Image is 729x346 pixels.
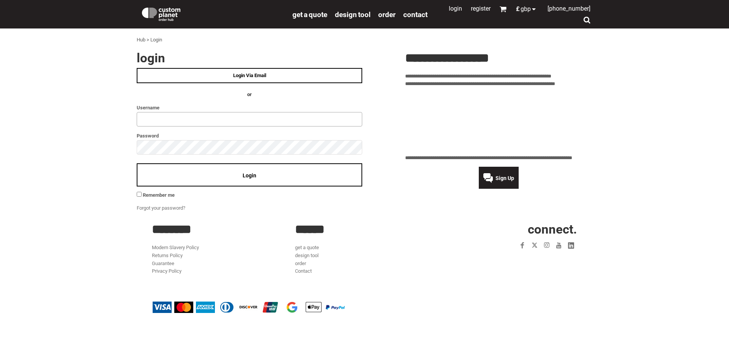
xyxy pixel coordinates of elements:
a: Custom Planet [137,2,289,25]
img: Google Pay [282,302,301,313]
a: Login Via Email [137,68,362,83]
iframe: Customer reviews powered by Trustpilot [405,93,592,150]
a: get a quote [295,245,319,250]
img: PayPal [326,305,345,310]
span: Login [243,172,256,179]
h4: OR [137,91,362,99]
a: Contact [295,268,312,274]
img: American Express [196,302,215,313]
span: [PHONE_NUMBER] [548,5,590,12]
a: Hub [137,37,145,43]
a: Login [449,5,462,12]
iframe: Customer reviews powered by Trustpilot [472,256,577,265]
span: Remember me [143,192,175,198]
img: Diners Club [218,302,237,313]
a: Register [471,5,491,12]
a: Contact [403,10,428,19]
img: China UnionPay [261,302,280,313]
a: order [295,261,306,266]
a: Modern Slavery Policy [152,245,199,250]
h2: CONNECT. [439,223,577,235]
label: Username [137,103,362,112]
a: Privacy Policy [152,268,181,274]
a: order [378,10,396,19]
label: Password [137,131,362,140]
img: Custom Planet [140,6,182,21]
a: design tool [295,253,319,258]
img: Discover [239,302,258,313]
a: Guarantee [152,261,174,266]
a: Returns Policy [152,253,183,258]
div: > [147,36,149,44]
h2: Login [137,52,362,64]
img: Apple Pay [304,302,323,313]
span: £ [516,6,521,12]
img: Mastercard [174,302,193,313]
span: Login Via Email [233,73,266,78]
a: Forgot your password? [137,205,185,211]
a: design tool [335,10,371,19]
span: GBP [521,6,531,12]
span: Sign Up [495,175,514,181]
input: Remember me [137,192,142,197]
a: get a quote [292,10,327,19]
img: Visa [153,302,172,313]
div: Login [150,36,162,44]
